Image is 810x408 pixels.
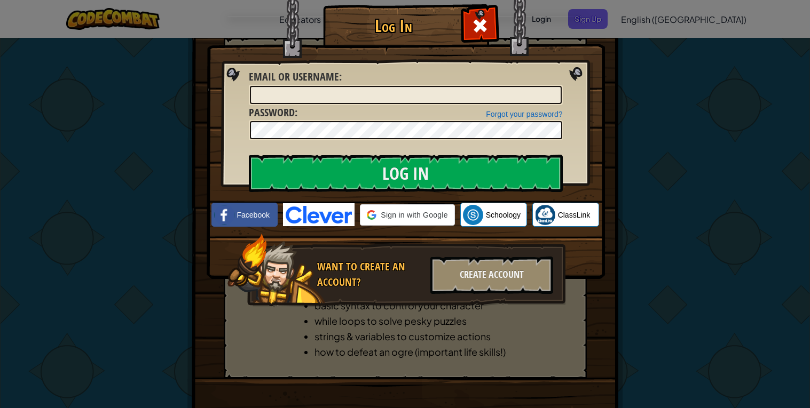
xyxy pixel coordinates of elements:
[249,155,563,192] input: Log In
[463,205,483,225] img: schoology.png
[558,210,591,220] span: ClassLink
[360,204,454,226] div: Sign in with Google
[237,210,270,220] span: Facebook
[430,257,553,294] div: Create Account
[249,69,342,85] label: :
[317,259,424,290] div: Want to create an account?
[214,205,234,225] img: facebook_small.png
[486,110,562,118] a: Forgot your password?
[381,210,447,220] span: Sign in with Google
[486,210,521,220] span: Schoology
[283,203,355,226] img: clever-logo-blue.png
[326,17,462,35] h1: Log In
[249,105,295,119] span: Password
[535,205,555,225] img: classlink-logo-small.png
[249,105,297,121] label: :
[249,69,339,84] span: Email or Username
